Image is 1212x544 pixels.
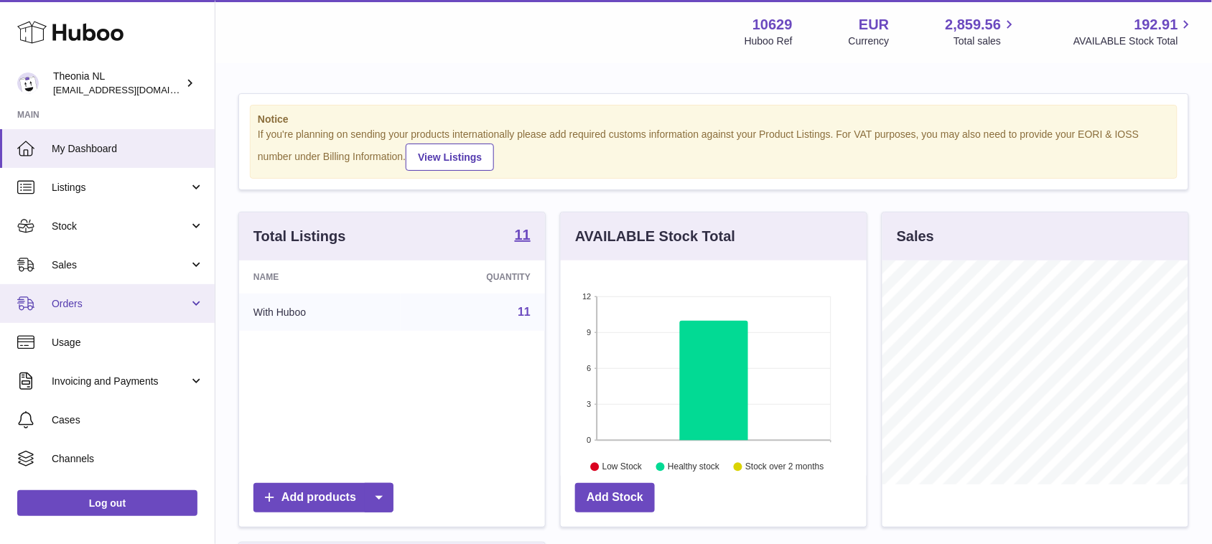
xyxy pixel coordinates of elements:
text: 12 [582,292,591,301]
strong: 11 [515,228,531,242]
text: 6 [587,364,591,372]
span: Orders [52,297,189,311]
a: 2,859.56 Total sales [946,15,1018,48]
div: Theonia NL [53,70,182,97]
span: 2,859.56 [946,15,1002,34]
span: 192.91 [1134,15,1178,34]
div: Huboo Ref [745,34,793,48]
span: AVAILABLE Stock Total [1073,34,1195,48]
h3: Total Listings [253,227,346,246]
span: Usage [52,336,204,350]
a: Add products [253,483,393,512]
span: Stock [52,220,189,233]
a: 11 [515,228,531,245]
text: 0 [587,436,591,444]
a: View Listings [406,144,494,171]
strong: 10629 [752,15,793,34]
text: Stock over 2 months [745,461,824,472]
span: Listings [52,181,189,194]
span: Total sales [954,34,1017,48]
text: Low Stock [602,461,643,472]
span: Channels [52,452,204,466]
div: If you're planning on sending your products internationally please add required customs informati... [258,128,1170,171]
th: Quantity [401,261,545,294]
span: Invoicing and Payments [52,375,189,388]
h3: AVAILABLE Stock Total [575,227,735,246]
a: 11 [518,306,531,318]
img: info@wholesomegoods.eu [17,72,39,94]
text: Healthy stock [668,461,720,472]
a: Log out [17,490,197,516]
span: [EMAIL_ADDRESS][DOMAIN_NAME] [53,84,211,95]
text: 3 [587,400,591,408]
text: 9 [587,328,591,337]
th: Name [239,261,401,294]
td: With Huboo [239,294,401,331]
div: Currency [849,34,890,48]
span: My Dashboard [52,142,204,156]
strong: EUR [859,15,889,34]
span: Cases [52,413,204,427]
a: Add Stock [575,483,655,512]
h3: Sales [897,227,934,246]
strong: Notice [258,113,1170,126]
span: Sales [52,258,189,272]
a: 192.91 AVAILABLE Stock Total [1073,15,1195,48]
